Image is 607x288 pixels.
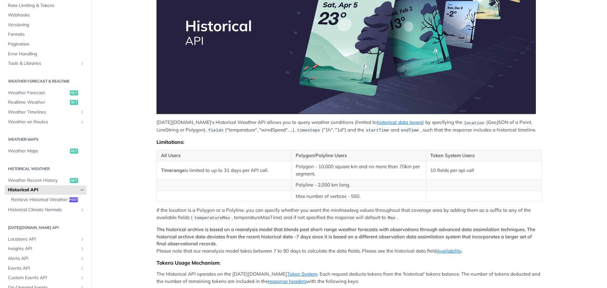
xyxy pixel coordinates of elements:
button: Show subpages for Weather on Routes [80,119,85,125]
span: temperatureMax [194,216,230,220]
a: Realtime Weatherget [5,98,86,107]
td: is limited to up to 31 days per API call. [157,161,291,180]
h2: Weather Maps [5,137,86,142]
a: Availability [437,248,461,254]
span: get [70,149,78,154]
span: Historical API [8,187,78,193]
span: get [70,178,78,183]
a: Custom Events APIShow subpages for Custom Events API [5,273,86,283]
a: response headers [268,278,306,284]
p: [DATE][DOMAIN_NAME]'s Historical Weather API allows you to query weather conditions (limited to )... [156,119,542,134]
span: Rate Limiting & Tokens [8,3,85,9]
span: Versioning [8,22,85,28]
a: Error Handling [5,49,86,59]
td: 10 fields per api call [426,161,541,180]
button: Show subpages for Custom Events API [80,275,85,280]
button: Show subpages for Locations API [80,237,85,242]
a: Tools & LibrariesShow subpages for Tools & Libraries [5,59,86,68]
span: timesteps [297,128,320,133]
a: Versioning [5,20,86,30]
a: Weather Forecastget [5,88,86,98]
a: Retrieve Historical Weatherpost [8,195,86,205]
th: All Users [157,150,291,161]
span: Events API [8,265,78,272]
h2: [DATE][DOMAIN_NAME] API [5,225,86,230]
span: endTime [401,128,419,133]
strong: The historical archive is based on a reanalysis model that blends past short-range weather foreca... [156,226,535,247]
span: startTime [366,128,389,133]
button: Show subpages for Alerts API [80,256,85,261]
span: Custom Events API [8,275,78,281]
p: The Historical API operates on the [DATE][DOMAIN_NAME] . Each request deducts tokens from the 'hi... [156,271,542,285]
button: Show subpages for Events API [80,266,85,271]
strong: Timerange [161,167,185,173]
span: Weather Recent History [8,177,68,184]
a: Insights APIShow subpages for Insights API [5,244,86,254]
span: Error Handling [8,51,85,57]
span: Realtime Weather [8,99,68,106]
a: Weather TimelinesShow subpages for Weather Timelines [5,107,86,117]
span: Weather Forecast [8,90,68,96]
span: Max [388,216,395,220]
span: fields [208,128,224,133]
h2: Historical Weather [5,166,86,172]
span: Formats [8,31,85,38]
span: Alerts API [8,255,78,262]
span: location [464,120,484,125]
button: Show subpages for Insights API [80,246,85,251]
a: Weather Mapsget [5,146,86,156]
div: Limitations: [156,139,542,145]
span: Weather Maps [8,148,68,154]
th: Polygon/Polyline Users [291,150,426,161]
span: Webhooks [8,12,85,18]
button: Show subpages for Tools & Libraries [80,61,85,66]
span: Insights API [8,246,78,252]
h2: Weather Forecast & realtime [5,78,86,84]
button: Show subpages for Weather Timelines [80,110,85,115]
span: Weather Timelines [8,109,78,115]
span: Tools & Libraries [8,60,78,67]
button: Hide subpages for Historical API [80,187,85,193]
a: Alerts APIShow subpages for Alerts API [5,254,86,263]
a: Events APIShow subpages for Events API [5,264,86,273]
a: Historical APIHide subpages for Historical API [5,185,86,195]
a: Locations APIShow subpages for Locations API [5,235,86,244]
a: Weather Recent Historyget [5,176,86,185]
th: Token System Users [426,150,541,161]
a: Formats [5,30,86,39]
a: Pagination [5,40,86,49]
a: Weather on RoutesShow subpages for Weather on Routes [5,117,86,127]
span: get [70,90,78,95]
div: Tokens Usage Mechanism: [156,260,542,266]
span: get [70,100,78,105]
p: If the location is a Polygon or a Polyline, you can specify whether you want the min/max/avg valu... [156,207,542,221]
span: Weather on Routes [8,119,78,125]
span: post [69,197,78,202]
p: Please note that our reanalysis model takes between 7 to 90 days to calculate the data fields. Pl... [156,226,542,254]
span: Locations API [8,236,78,242]
button: Show subpages for Historical Climate Normals [80,207,85,212]
td: Polyline - 2,000 km long. [291,180,426,191]
a: historical data layers [377,119,422,125]
a: Historical Climate NormalsShow subpages for Historical Climate Normals [5,205,86,215]
a: Token System [287,271,317,277]
td: Polygon - 10,000 square km and no more than 70km per segment. [291,161,426,180]
span: Retrieve Historical Weather [11,197,68,203]
td: Max number of vertices - 550. [291,191,426,202]
span: Pagination [8,41,85,47]
a: Webhooks [5,10,86,20]
span: Historical Climate Normals [8,207,78,213]
a: Rate Limiting & Tokens [5,1,86,10]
